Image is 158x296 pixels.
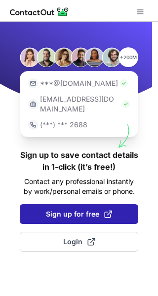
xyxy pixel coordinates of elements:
p: Contact any professional instantly by work/personal emails or phone. [20,177,138,196]
p: +200M [118,47,138,67]
p: ***@[DOMAIN_NAME] [40,78,118,88]
span: Login [63,237,95,247]
img: Person #5 [84,47,104,67]
img: Person #1 [20,47,39,67]
img: https://contactout.com/extension/app/static/media/login-email-icon.f64bce713bb5cd1896fef81aa7b14a... [28,78,38,88]
h1: Sign up to save contact details in 1-click (it’s free!) [20,149,138,173]
img: ContactOut v5.3.10 [10,6,69,18]
img: Check Icon [122,100,130,108]
img: https://contactout.com/extension/app/static/media/login-work-icon.638a5007170bc45168077fde17b29a1... [28,99,38,109]
span: Sign up for free [46,209,112,219]
img: Person #6 [102,47,121,67]
img: Person #2 [37,47,56,67]
button: Sign up for free [20,204,138,224]
img: https://contactout.com/extension/app/static/media/login-phone-icon.bacfcb865e29de816d437549d7f4cb... [28,120,38,130]
img: Person #4 [71,47,90,67]
button: Login [20,232,138,252]
p: [EMAIL_ADDRESS][DOMAIN_NAME] [40,94,120,114]
img: Person #3 [54,47,74,67]
img: Check Icon [120,79,128,87]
